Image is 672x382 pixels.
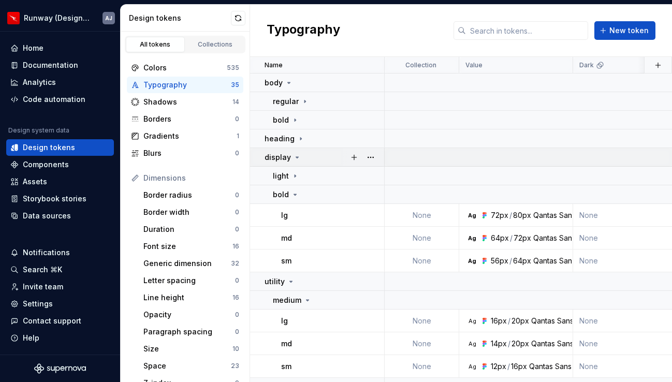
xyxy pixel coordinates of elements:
[143,275,235,286] div: Letter spacing
[143,80,231,90] div: Typography
[235,225,239,233] div: 0
[531,316,574,326] div: Qantas Sans
[127,60,243,76] a: Colors535
[127,77,243,93] a: Typography35
[6,173,114,190] a: Assets
[23,60,78,70] div: Documentation
[143,224,235,234] div: Duration
[511,361,527,372] div: 16px
[6,313,114,329] button: Contact support
[23,211,71,221] div: Data sources
[6,40,114,56] a: Home
[513,210,531,221] div: 80px
[232,293,239,302] div: 16
[235,208,239,216] div: 0
[139,272,243,289] a: Letter spacing0
[468,211,476,219] div: Ag
[6,330,114,346] button: Help
[232,345,239,353] div: 10
[139,358,243,374] a: Space23
[507,361,510,372] div: /
[23,159,69,170] div: Components
[23,43,43,53] div: Home
[514,233,531,243] div: 72px
[281,316,288,326] p: lg
[267,21,340,40] h2: Typography
[468,317,476,325] div: Ag
[143,63,227,73] div: Colors
[265,276,285,287] p: utility
[139,289,243,306] a: Line height16
[594,21,655,40] button: New token
[139,324,243,340] a: Paragraph spacing0
[2,7,118,29] button: Runway (Design Test)AJ
[6,57,114,74] a: Documentation
[143,361,231,371] div: Space
[468,234,476,242] div: Ag
[491,256,508,266] div: 56px
[105,14,112,22] div: AJ
[231,81,239,89] div: 35
[143,97,232,107] div: Shadows
[232,98,239,106] div: 14
[23,194,86,204] div: Storybook stories
[143,258,231,269] div: Generic dimension
[139,255,243,272] a: Generic dimension32
[235,149,239,157] div: 0
[139,204,243,221] a: Border width0
[385,310,459,332] td: None
[265,78,283,88] p: body
[468,362,476,371] div: Ag
[609,25,649,36] span: New token
[281,361,291,372] p: sm
[265,134,295,144] p: heading
[6,244,114,261] button: Notifications
[127,94,243,110] a: Shadows14
[491,339,507,349] div: 14px
[143,131,237,141] div: Gradients
[510,233,513,243] div: /
[509,256,512,266] div: /
[512,339,529,349] div: 20px
[24,13,90,23] div: Runway (Design Test)
[143,310,235,320] div: Opacity
[6,296,114,312] a: Settings
[143,327,235,337] div: Paragraph spacing
[265,152,291,163] p: display
[139,238,243,255] a: Font size16
[143,173,239,183] div: Dimensions
[273,295,301,305] p: medium
[491,361,506,372] div: 12px
[281,339,292,349] p: md
[139,187,243,203] a: Border radius0
[6,208,114,224] a: Data sources
[509,210,512,221] div: /
[23,177,47,187] div: Assets
[579,61,594,69] p: Dark
[465,61,483,69] p: Value
[533,256,576,266] div: Qantas Sans
[143,207,235,217] div: Border width
[23,247,70,258] div: Notifications
[235,115,239,123] div: 0
[385,249,459,272] td: None
[6,261,114,278] button: Search ⌘K
[23,282,63,292] div: Invite team
[143,344,232,354] div: Size
[23,142,75,153] div: Design tokens
[468,257,476,265] div: Ag
[143,114,235,124] div: Borders
[235,328,239,336] div: 0
[235,311,239,319] div: 0
[34,363,86,374] svg: Supernova Logo
[281,256,291,266] p: sm
[385,332,459,355] td: None
[265,61,283,69] p: Name
[468,340,476,348] div: Ag
[513,256,531,266] div: 64px
[533,210,576,221] div: Qantas Sans
[405,61,436,69] p: Collection
[23,299,53,309] div: Settings
[227,64,239,72] div: 535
